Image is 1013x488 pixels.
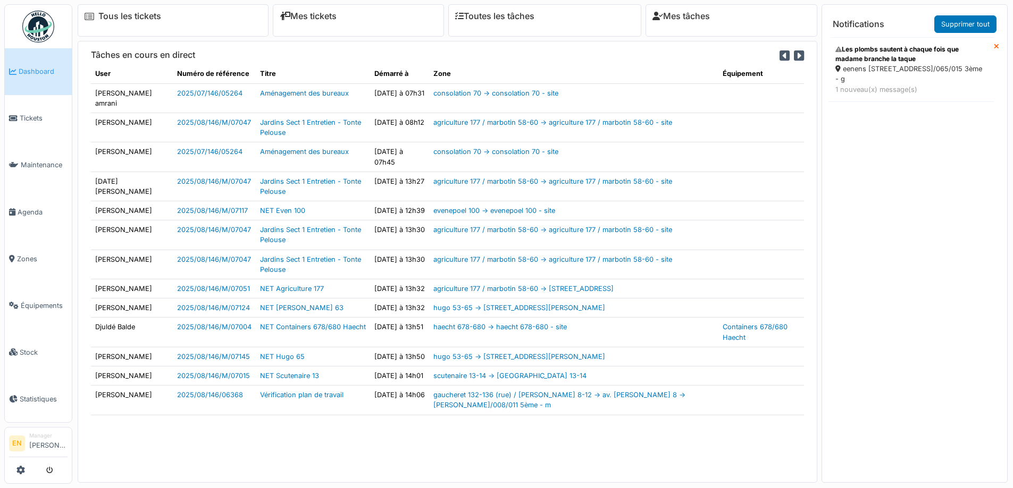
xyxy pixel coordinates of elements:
[370,386,429,415] td: [DATE] à 14h06
[5,282,72,329] a: Équipements
[433,118,672,126] a: agriculture 177 / marbotin 58-60 -> agriculture 177 / marbotin 58-60 - site
[433,226,672,234] a: agriculture 177 / marbotin 58-60 -> agriculture 177 / marbotin 58-60 - site
[835,84,987,95] div: 1 nouveau(x) message(s)
[5,142,72,189] a: Maintenance
[370,83,429,113] td: [DATE] à 07h31
[260,148,349,156] a: Aménagement des bureaux
[835,45,987,64] div: Les plombs sautent à chaque fois que madame branche la taque
[260,353,305,361] a: NET Hugo 65
[260,226,361,244] a: Jardins Sect 1 Entretien - Tonte Pelouse
[91,142,173,172] td: [PERSON_NAME]
[177,177,251,185] a: 2025/08/146/M/07047
[9,432,68,457] a: EN Manager[PERSON_NAME]
[91,250,173,279] td: [PERSON_NAME]
[433,177,672,185] a: agriculture 177 / marbotin 58-60 -> agriculture 177 / marbotin 58-60 - site
[19,66,68,76] span: Dashboard
[260,285,324,293] a: NET Agriculture 177
[9,435,25,451] li: EN
[433,391,685,409] a: gaucheret 132-136 (rue) / [PERSON_NAME] 8-12 -> av. [PERSON_NAME] 8 -> [PERSON_NAME]/008/011 5ème...
[177,89,242,97] a: 2025/07/146/05264
[177,372,250,380] a: 2025/08/146/M/07015
[5,48,72,95] a: Dashboard
[177,304,250,312] a: 2025/08/146/M/07124
[177,118,251,126] a: 2025/08/146/M/07047
[5,95,72,142] a: Tickets
[370,172,429,201] td: [DATE] à 13h27
[21,301,68,311] span: Équipements
[91,366,173,385] td: [PERSON_NAME]
[17,254,68,264] span: Zones
[260,89,349,97] a: Aménagement des bureaux
[177,255,251,263] a: 2025/08/146/M/07047
[260,207,305,215] a: NET Even 100
[91,172,173,201] td: [DATE][PERSON_NAME]
[260,323,366,331] a: NET Containers 678/680 Haecht
[256,64,370,83] th: Titre
[433,285,614,293] a: agriculture 177 / marbotin 58-60 -> [STREET_ADDRESS]
[177,207,248,215] a: 2025/08/146/M/07117
[177,148,242,156] a: 2025/07/146/05264
[433,304,605,312] a: hugo 53-65 -> [STREET_ADDRESS][PERSON_NAME]
[260,372,319,380] a: NET Scutenaire 13
[177,353,250,361] a: 2025/08/146/M/07145
[177,391,243,399] a: 2025/08/146/06368
[260,391,344,399] a: Vérification plan de travail
[98,11,161,21] a: Tous les tickets
[370,298,429,318] td: [DATE] à 13h32
[652,11,710,21] a: Mes tâches
[370,250,429,279] td: [DATE] à 13h30
[260,304,344,312] a: NET [PERSON_NAME] 63
[5,189,72,235] a: Agenda
[433,255,672,263] a: agriculture 177 / marbotin 58-60 -> agriculture 177 / marbotin 58-60 - site
[29,432,68,455] li: [PERSON_NAME]
[260,177,361,195] a: Jardins Sect 1 Entretien - Tonte Pelouse
[29,432,68,440] div: Manager
[370,366,429,385] td: [DATE] à 14h01
[723,323,788,341] a: Containers 678/680 Haecht
[20,347,68,357] span: Stock
[91,279,173,298] td: [PERSON_NAME]
[370,220,429,250] td: [DATE] à 13h30
[20,394,68,404] span: Statistiques
[370,318,429,347] td: [DATE] à 13h51
[91,50,195,60] h6: Tâches en cours en direct
[828,37,994,102] a: Les plombs sautent à chaque fois que madame branche la taque eenens [STREET_ADDRESS]/065/015 3ème...
[835,64,987,84] div: eenens [STREET_ADDRESS]/065/015 3ème - g
[433,353,605,361] a: hugo 53-65 -> [STREET_ADDRESS][PERSON_NAME]
[433,323,567,331] a: haecht 678-680 -> haecht 678-680 - site
[95,70,111,78] span: translation missing: fr.shared.user
[91,347,173,366] td: [PERSON_NAME]
[177,285,250,293] a: 2025/08/146/M/07051
[370,64,429,83] th: Démarré à
[429,64,718,83] th: Zone
[433,148,558,156] a: consolation 70 -> consolation 70 - site
[21,160,68,170] span: Maintenance
[433,372,587,380] a: scutenaire 13-14 -> [GEOGRAPHIC_DATA] 13-14
[91,83,173,113] td: [PERSON_NAME] amrani
[91,201,173,220] td: [PERSON_NAME]
[370,279,429,298] td: [DATE] à 13h32
[433,207,555,215] a: evenepoel 100 -> evenepoel 100 - site
[833,19,884,29] h6: Notifications
[177,226,251,234] a: 2025/08/146/M/07047
[5,329,72,375] a: Stock
[173,64,256,83] th: Numéro de référence
[5,235,72,282] a: Zones
[177,323,252,331] a: 2025/08/146/M/07004
[91,298,173,318] td: [PERSON_NAME]
[22,11,54,42] img: Badge_color-CXgf-gQk.svg
[934,15,997,33] a: Supprimer tout
[455,11,534,21] a: Toutes les tâches
[718,64,804,83] th: Équipement
[91,386,173,415] td: [PERSON_NAME]
[280,11,337,21] a: Mes tickets
[370,201,429,220] td: [DATE] à 12h39
[260,255,361,273] a: Jardins Sect 1 Entretien - Tonte Pelouse
[91,220,173,250] td: [PERSON_NAME]
[91,113,173,142] td: [PERSON_NAME]
[18,207,68,217] span: Agenda
[20,113,68,123] span: Tickets
[370,347,429,366] td: [DATE] à 13h50
[91,318,173,347] td: Djuldé Balde
[370,142,429,172] td: [DATE] à 07h45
